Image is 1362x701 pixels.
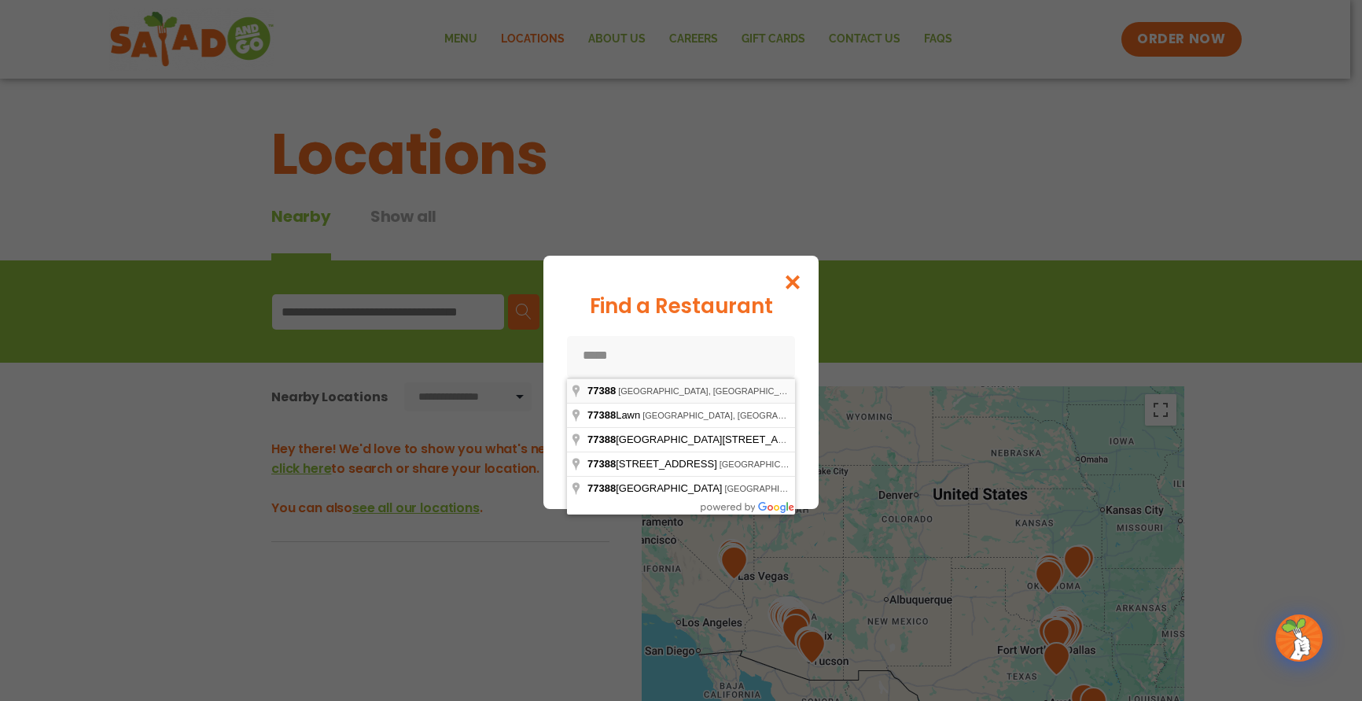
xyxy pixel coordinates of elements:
[587,434,826,445] span: [GEOGRAPHIC_DATA][STREET_ADDRESS]
[587,458,616,470] span: 77388
[587,409,616,421] span: 77388
[587,385,616,397] span: 77388
[587,482,724,494] span: [GEOGRAPHIC_DATA]
[642,411,922,420] span: [GEOGRAPHIC_DATA], [GEOGRAPHIC_DATA], [GEOGRAPHIC_DATA]
[720,459,999,469] span: [GEOGRAPHIC_DATA], [GEOGRAPHIC_DATA], [GEOGRAPHIC_DATA]
[587,434,616,445] span: 77388
[724,484,1004,493] span: [GEOGRAPHIC_DATA], [GEOGRAPHIC_DATA], [GEOGRAPHIC_DATA]
[618,386,898,396] span: [GEOGRAPHIC_DATA], [GEOGRAPHIC_DATA], [GEOGRAPHIC_DATA]
[587,409,642,421] span: Lawn
[1277,616,1321,660] img: wpChatIcon
[768,256,819,308] button: Close modal
[587,458,720,470] span: [STREET_ADDRESS]
[587,482,616,494] span: 77388
[567,291,795,322] div: Find a Restaurant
